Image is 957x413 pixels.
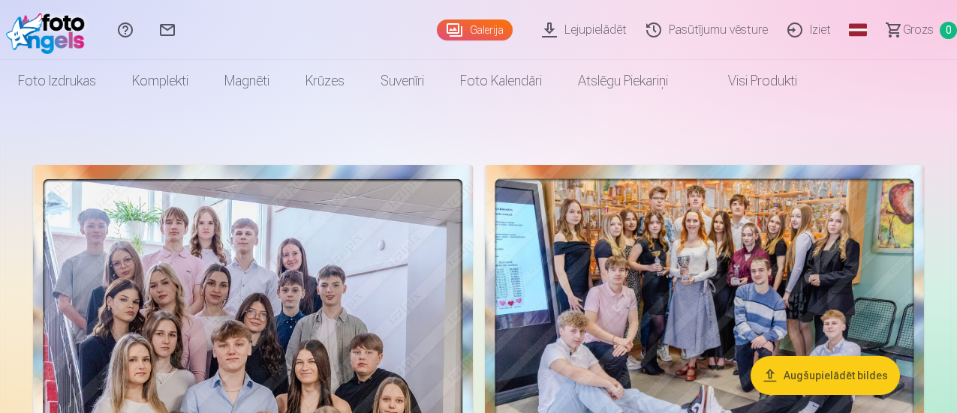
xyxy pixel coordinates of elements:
[6,6,92,54] img: /fa1
[903,21,934,39] span: Grozs
[560,60,686,102] a: Atslēgu piekariņi
[206,60,287,102] a: Magnēti
[363,60,442,102] a: Suvenīri
[751,356,900,395] button: Augšupielādēt bildes
[940,22,957,39] span: 0
[437,19,513,40] a: Galerija
[287,60,363,102] a: Krūzes
[114,60,206,102] a: Komplekti
[442,60,560,102] a: Foto kalendāri
[686,60,815,102] a: Visi produkti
